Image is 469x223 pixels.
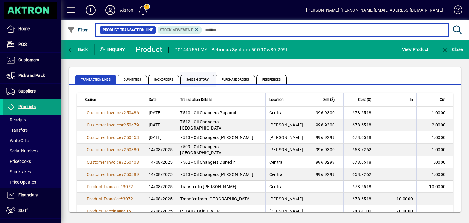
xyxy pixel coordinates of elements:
[343,156,380,168] td: 678.6518
[269,110,284,115] span: Central
[307,168,343,181] td: 996.9299
[432,172,446,177] span: 1.0000
[269,122,303,127] span: [PERSON_NAME]
[323,96,335,103] span: Sell ($)
[124,160,139,165] span: 250408
[180,75,214,84] span: Sales History
[307,107,343,119] td: 996.9300
[3,156,61,166] a: Pricebooks
[6,117,26,122] span: Receipts
[3,68,61,83] a: Pick and Pack
[269,135,303,140] span: [PERSON_NAME]
[85,109,141,116] a: Customer Invoice#250486
[180,96,212,103] span: Transaction Details
[121,135,124,140] span: #
[123,196,133,201] span: 3072
[176,144,265,156] td: 7509 - Oil Changers [GEOGRAPHIC_DATA]
[121,147,124,152] span: #
[432,122,446,127] span: 2.0000
[269,172,284,177] span: Central
[269,184,284,189] span: Central
[87,135,121,140] span: Customer Invoice
[85,196,135,202] a: Product Transfer#3072
[311,96,340,103] div: Sell ($)
[307,156,343,168] td: 996.9299
[176,205,265,217] td: PLI Australia Pty Ltd
[3,166,61,177] a: Stocktakes
[6,180,36,185] span: Price Updates
[123,184,133,189] span: 3072
[121,172,124,177] span: #
[95,45,131,54] div: Enquiry
[306,5,443,15] div: [PERSON_NAME] [PERSON_NAME][EMAIL_ADDRESS][DOMAIN_NAME]
[118,209,121,214] span: #
[18,73,45,78] span: Pick and Pack
[158,26,202,34] mat-chip: Product Transaction Type: Stock movement
[3,146,61,156] a: Serial Numbers
[449,1,461,21] a: Knowledge Base
[6,159,31,164] span: Pricebooks
[120,196,123,201] span: #
[402,45,428,54] span: View Product
[358,96,371,103] span: Cost ($)
[343,168,380,181] td: 658.7262
[441,47,463,52] span: Close
[343,193,380,205] td: 678.6518
[120,184,123,189] span: #
[145,168,176,181] td: 14/08/2025
[18,26,30,31] span: Home
[343,181,380,193] td: 678.6518
[66,24,89,35] button: Filter
[176,131,265,144] td: 7513 - Oil Changers [PERSON_NAME]
[87,110,121,115] span: Customer Invoice
[256,75,287,84] span: References
[160,28,193,32] span: Stock movement
[18,104,36,109] span: Products
[432,135,446,140] span: 1.0000
[6,138,29,143] span: Write Offs
[176,119,265,131] td: 7512 - Oil Changers [GEOGRAPHIC_DATA]
[343,119,380,131] td: 678.6518
[396,196,413,201] span: 10.0000
[85,96,96,103] span: Source
[3,21,61,37] a: Home
[85,159,141,166] a: Customer Invoice#250408
[145,119,176,131] td: [DATE]
[124,172,139,177] span: 250389
[3,37,61,52] a: POS
[118,75,147,84] span: Quantities
[396,209,413,214] span: 20.0000
[435,44,469,55] app-page-header-button: Close enquiry
[18,57,39,62] span: Customers
[440,44,464,55] button: Close
[269,209,303,214] span: [PERSON_NAME]
[3,177,61,187] a: Price Updates
[3,53,61,68] a: Customers
[145,181,176,193] td: 14/08/2025
[432,160,446,165] span: 1.0000
[6,148,38,153] span: Serial Numbers
[145,193,176,205] td: 14/08/2025
[343,131,380,144] td: 678.6518
[81,5,100,16] button: Add
[87,147,121,152] span: Customer Invoice
[6,169,31,174] span: Stocktakes
[307,144,343,156] td: 996.9300
[85,171,141,178] a: Customer Invoice#250389
[85,96,141,103] div: Source
[87,122,121,127] span: Customer Invoice
[176,181,265,193] td: Transfer to [PERSON_NAME]
[3,203,61,218] a: Staff
[176,168,265,181] td: 7513 - Oil Changers [PERSON_NAME]
[18,42,27,47] span: POS
[121,122,124,127] span: #
[149,96,173,103] div: Date
[124,135,139,140] span: 250453
[85,122,141,128] a: Customer Invoice#250479
[103,27,153,33] span: Product Transaction Line
[124,110,139,115] span: 250486
[18,192,38,197] span: Financials
[175,45,288,55] div: 701447551MY - Petronas Syntium 500 10w30 209L
[269,160,284,165] span: Central
[121,110,124,115] span: #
